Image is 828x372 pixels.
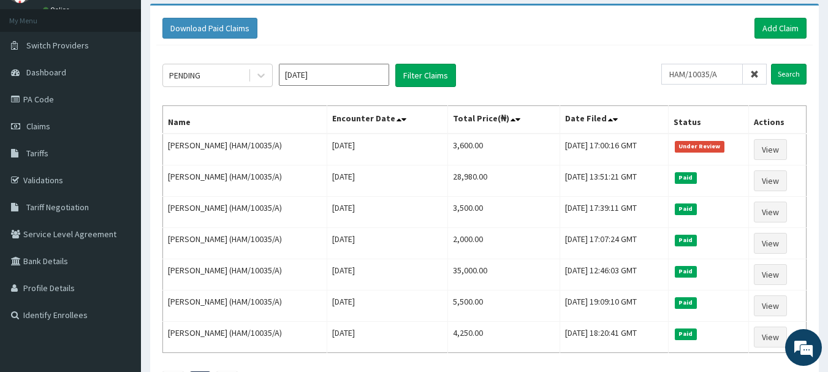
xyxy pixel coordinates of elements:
th: Encounter Date [327,106,448,134]
input: Search by HMO ID [661,64,743,85]
td: 3,600.00 [448,134,560,165]
span: Paid [675,172,697,183]
td: 2,000.00 [448,228,560,259]
a: View [754,170,787,191]
span: Claims [26,121,50,132]
span: Paid [675,297,697,308]
td: [PERSON_NAME] (HAM/10035/A) [163,197,327,228]
a: View [754,202,787,222]
td: [DATE] [327,134,448,165]
td: [PERSON_NAME] (HAM/10035/A) [163,322,327,353]
a: View [754,139,787,160]
span: We're online! [71,109,169,233]
a: Online [43,6,72,14]
th: Actions [749,106,807,134]
td: [DATE] 17:00:16 GMT [560,134,669,165]
span: Switch Providers [26,40,89,51]
a: View [754,233,787,254]
span: Tariffs [26,148,48,159]
td: 28,980.00 [448,165,560,197]
td: [DATE] 17:07:24 GMT [560,228,669,259]
th: Total Price(₦) [448,106,560,134]
td: 35,000.00 [448,259,560,290]
th: Date Filed [560,106,669,134]
td: [DATE] [327,197,448,228]
span: Paid [675,203,697,214]
span: Paid [675,266,697,277]
td: [DATE] 19:09:10 GMT [560,290,669,322]
td: [PERSON_NAME] (HAM/10035/A) [163,134,327,165]
td: [DATE] [327,259,448,290]
a: View [754,264,787,285]
td: 4,250.00 [448,322,560,353]
td: [PERSON_NAME] (HAM/10035/A) [163,259,327,290]
a: View [754,295,787,316]
span: Tariff Negotiation [26,202,89,213]
td: [DATE] 13:51:21 GMT [560,165,669,197]
button: Filter Claims [395,64,456,87]
span: Under Review [675,141,724,152]
div: Minimize live chat window [201,6,230,36]
td: 5,500.00 [448,290,560,322]
div: Chat with us now [64,69,206,85]
span: Paid [675,235,697,246]
a: Add Claim [754,18,807,39]
td: 3,500.00 [448,197,560,228]
td: [DATE] 17:39:11 GMT [560,197,669,228]
td: [DATE] [327,228,448,259]
img: d_794563401_company_1708531726252_794563401 [23,61,50,92]
td: [PERSON_NAME] (HAM/10035/A) [163,228,327,259]
button: Download Paid Claims [162,18,257,39]
td: [DATE] [327,165,448,197]
textarea: Type your message and hit 'Enter' [6,245,234,287]
span: Paid [675,328,697,340]
div: PENDING [169,69,200,82]
td: [PERSON_NAME] (HAM/10035/A) [163,165,327,197]
td: [DATE] [327,290,448,322]
td: [PERSON_NAME] (HAM/10035/A) [163,290,327,322]
td: [DATE] [327,322,448,353]
th: Status [669,106,749,134]
th: Name [163,106,327,134]
span: Dashboard [26,67,66,78]
td: [DATE] 18:20:41 GMT [560,322,669,353]
input: Search [771,64,807,85]
a: View [754,327,787,347]
input: Select Month and Year [279,64,389,86]
td: [DATE] 12:46:03 GMT [560,259,669,290]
